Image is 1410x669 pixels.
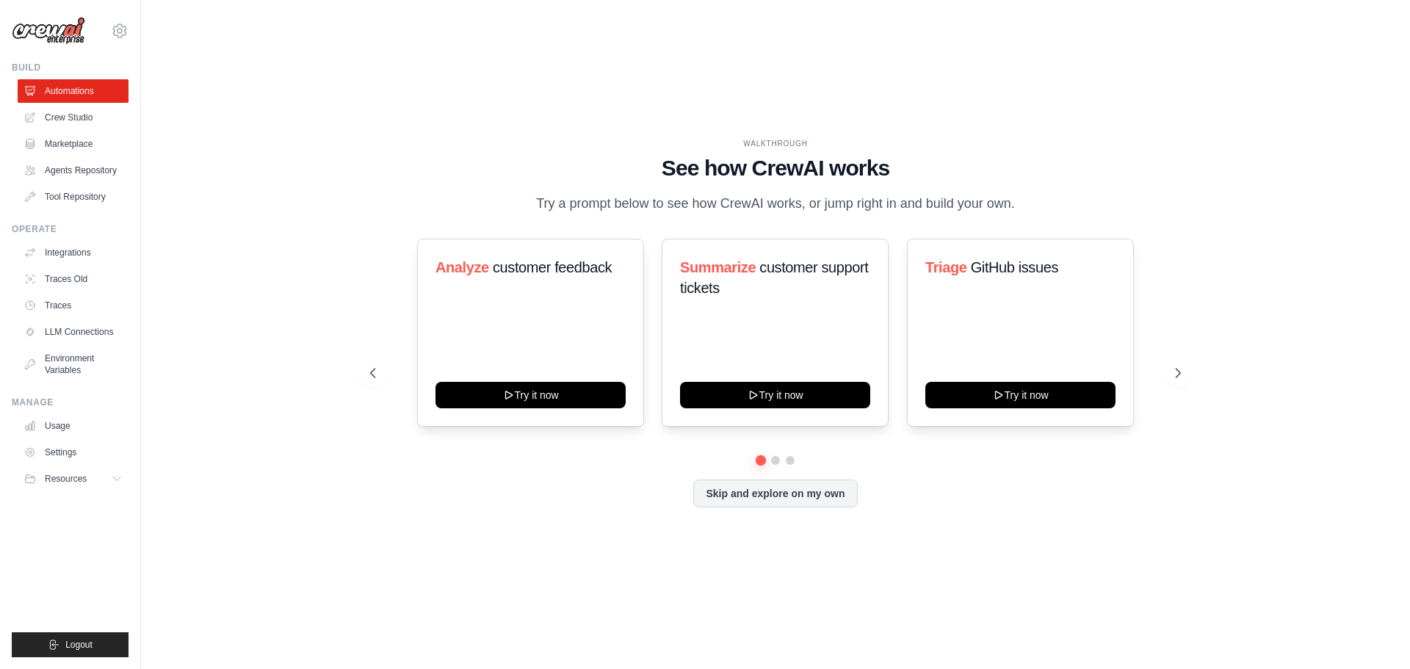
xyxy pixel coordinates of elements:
[370,155,1181,181] h1: See how CrewAI works
[18,106,129,129] a: Crew Studio
[435,259,489,275] span: Analyze
[12,223,129,235] div: Operate
[1337,599,1410,669] iframe: Chat Widget
[680,382,870,408] button: Try it now
[370,138,1181,149] div: WALKTHROUGH
[925,259,967,275] span: Triage
[970,259,1057,275] span: GitHub issues
[18,159,129,182] a: Agents Repository
[18,441,129,464] a: Settings
[18,267,129,291] a: Traces Old
[18,467,129,491] button: Resources
[925,382,1116,408] button: Try it now
[18,320,129,344] a: LLM Connections
[18,294,129,317] a: Traces
[12,397,129,408] div: Manage
[435,382,626,408] button: Try it now
[12,632,129,657] button: Logout
[12,62,129,73] div: Build
[12,17,85,45] img: Logo
[18,414,129,438] a: Usage
[693,480,857,507] button: Skip and explore on my own
[493,259,612,275] span: customer feedback
[529,193,1022,214] p: Try a prompt below to see how CrewAI works, or jump right in and build your own.
[680,259,756,275] span: Summarize
[65,639,93,651] span: Logout
[45,473,87,485] span: Resources
[18,241,129,264] a: Integrations
[18,347,129,382] a: Environment Variables
[18,185,129,209] a: Tool Repository
[18,79,129,103] a: Automations
[18,132,129,156] a: Marketplace
[680,259,868,296] span: customer support tickets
